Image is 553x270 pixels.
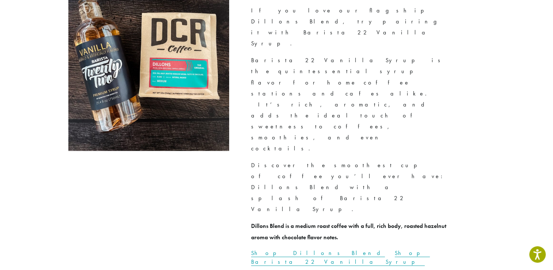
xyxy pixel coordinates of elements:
p: If you love our flagship Dillons Blend, try pairing it with Barista 22 Vanilla Syrup. [251,5,448,49]
strong: Dillons Blend is a medium roast coffee with a full, rich body, roasted hazelnut aroma with chocol... [251,222,446,241]
a: Shop Dillons Blend [251,249,385,257]
p: Barista 22 Vanilla Syrup is the quintessential syrup flavor for home coffee stations and cafes al... [251,55,448,154]
a: Shop Barista 22 Vanilla Syrup [251,249,430,266]
p: Discover the smoothest cup of coffee you’ll ever have: Dillons Blend with a splash of Barista 22 ... [251,160,448,215]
